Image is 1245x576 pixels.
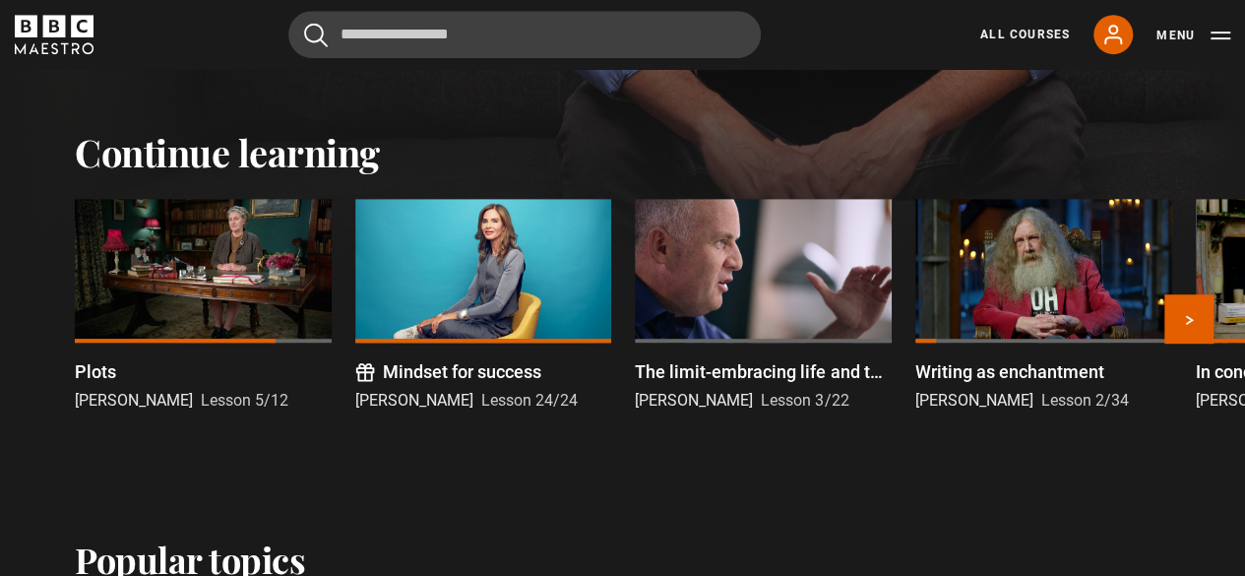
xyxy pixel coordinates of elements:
button: Submit the search query [304,23,328,47]
a: All Courses [980,26,1070,43]
button: Toggle navigation [1156,26,1230,45]
svg: BBC Maestro [15,15,93,54]
h2: Continue learning [75,130,1170,175]
p: The limit-embracing life and the historical perspective [635,358,892,385]
a: The limit-embracing life and the historical perspective [PERSON_NAME] Lesson 3/22 [635,199,892,414]
span: Lesson 5/12 [201,391,288,410]
p: Plots [75,358,116,385]
a: Plots [PERSON_NAME] Lesson 5/12 [75,199,332,414]
p: Writing as enchantment [915,358,1104,385]
a: Writing as enchantment [PERSON_NAME] Lesson 2/34 [915,199,1172,414]
span: [PERSON_NAME] [75,391,193,410]
span: [PERSON_NAME] [635,391,753,410]
span: Lesson 24/24 [481,391,578,410]
span: Lesson 2/34 [1041,391,1129,410]
span: [PERSON_NAME] [915,391,1033,410]
span: [PERSON_NAME] [355,391,473,410]
span: Lesson 3/22 [761,391,848,410]
input: Search [288,11,761,58]
a: Mindset for success [PERSON_NAME] Lesson 24/24 [355,199,612,414]
p: Mindset for success [383,358,541,385]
